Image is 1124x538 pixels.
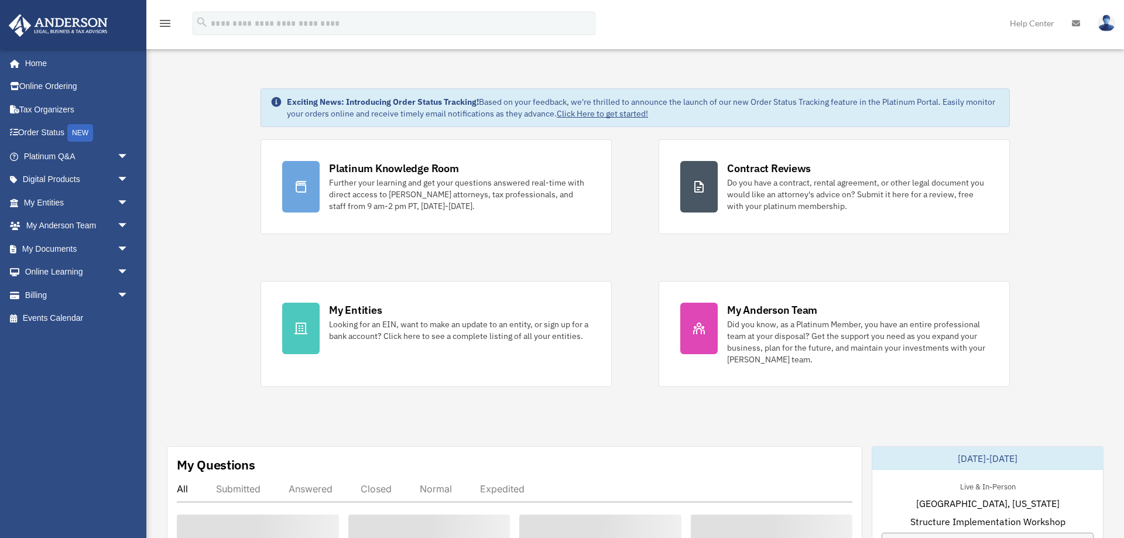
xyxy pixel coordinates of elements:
a: menu [158,20,172,30]
a: Tax Organizers [8,98,146,121]
div: Closed [361,483,392,495]
a: My Anderson Team Did you know, as a Platinum Member, you have an entire professional team at your... [659,281,1010,387]
span: Structure Implementation Workshop [910,515,1065,529]
div: Live & In-Person [951,479,1025,492]
a: Online Learningarrow_drop_down [8,261,146,284]
a: Digital Productsarrow_drop_down [8,168,146,191]
div: Platinum Knowledge Room [329,161,459,176]
span: arrow_drop_down [117,191,140,215]
span: arrow_drop_down [117,237,140,261]
div: Based on your feedback, we're thrilled to announce the launch of our new Order Status Tracking fe... [287,96,1000,119]
span: arrow_drop_down [117,145,140,169]
span: arrow_drop_down [117,168,140,192]
a: Click Here to get started! [557,108,648,119]
span: arrow_drop_down [117,261,140,285]
div: Did you know, as a Platinum Member, you have an entire professional team at your disposal? Get th... [727,318,988,365]
a: Online Ordering [8,75,146,98]
i: search [196,16,208,29]
strong: Exciting News: Introducing Order Status Tracking! [287,97,479,107]
span: arrow_drop_down [117,283,140,307]
div: [DATE]-[DATE] [872,447,1103,470]
a: Platinum Q&Aarrow_drop_down [8,145,146,168]
div: My Questions [177,456,255,474]
div: Answered [289,483,333,495]
div: NEW [67,124,93,142]
img: Anderson Advisors Platinum Portal [5,14,111,37]
div: My Anderson Team [727,303,817,317]
div: Do you have a contract, rental agreement, or other legal document you would like an attorney's ad... [727,177,988,212]
span: arrow_drop_down [117,214,140,238]
a: Platinum Knowledge Room Further your learning and get your questions answered real-time with dire... [261,139,612,234]
div: My Entities [329,303,382,317]
div: Submitted [216,483,261,495]
a: Home [8,52,140,75]
a: My Anderson Teamarrow_drop_down [8,214,146,238]
a: My Documentsarrow_drop_down [8,237,146,261]
div: Expedited [480,483,525,495]
div: Further your learning and get your questions answered real-time with direct access to [PERSON_NAM... [329,177,590,212]
div: Contract Reviews [727,161,811,176]
div: Normal [420,483,452,495]
a: Contract Reviews Do you have a contract, rental agreement, or other legal document you would like... [659,139,1010,234]
a: My Entities Looking for an EIN, want to make an update to an entity, or sign up for a bank accoun... [261,281,612,387]
span: [GEOGRAPHIC_DATA], [US_STATE] [916,496,1060,510]
a: Events Calendar [8,307,146,330]
div: All [177,483,188,495]
a: Order StatusNEW [8,121,146,145]
a: Billingarrow_drop_down [8,283,146,307]
div: Looking for an EIN, want to make an update to an entity, or sign up for a bank account? Click her... [329,318,590,342]
img: User Pic [1098,15,1115,32]
a: My Entitiesarrow_drop_down [8,191,146,214]
i: menu [158,16,172,30]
